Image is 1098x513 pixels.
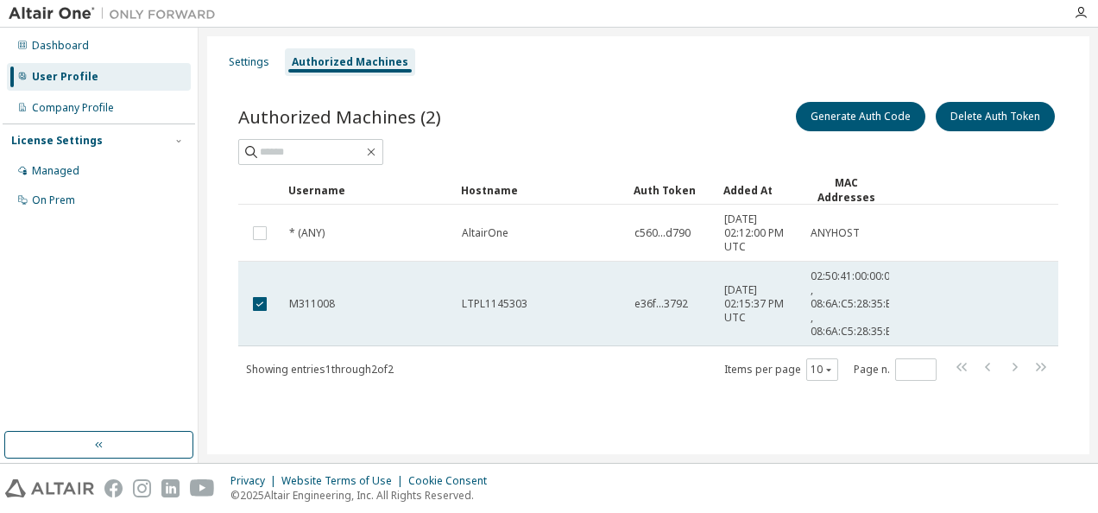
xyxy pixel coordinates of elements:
[32,70,98,84] div: User Profile
[724,358,838,381] span: Items per page
[724,212,795,254] span: [DATE] 02:12:00 PM UTC
[288,176,447,204] div: Username
[133,479,151,497] img: instagram.svg
[32,193,75,207] div: On Prem
[292,55,408,69] div: Authorized Machines
[811,226,860,240] span: ANYHOST
[9,5,224,22] img: Altair One
[634,176,710,204] div: Auth Token
[246,362,394,377] span: Showing entries 1 through 2 of 2
[230,474,281,488] div: Privacy
[32,101,114,115] div: Company Profile
[289,297,335,311] span: M311008
[462,226,508,240] span: AltairOne
[810,175,882,205] div: MAC Addresses
[5,479,94,497] img: altair_logo.svg
[11,134,103,148] div: License Settings
[811,363,834,377] button: 10
[289,226,325,240] span: * (ANY)
[238,104,441,129] span: Authorized Machines (2)
[854,358,937,381] span: Page n.
[408,474,497,488] div: Cookie Consent
[724,283,795,325] span: [DATE] 02:15:37 PM UTC
[936,102,1055,131] button: Delete Auth Token
[32,39,89,53] div: Dashboard
[462,297,527,311] span: LTPL1145303
[230,488,497,503] p: © 2025 Altair Engineering, Inc. All Rights Reserved.
[190,479,215,497] img: youtube.svg
[281,474,408,488] div: Website Terms of Use
[461,176,620,204] div: Hostname
[32,164,79,178] div: Managed
[634,297,688,311] span: e36f...3792
[229,55,269,69] div: Settings
[796,102,925,131] button: Generate Auth Code
[723,176,796,204] div: Added At
[104,479,123,497] img: facebook.svg
[811,269,899,339] span: 02:50:41:00:00:01 , 08:6A:C5:28:35:BA , 08:6A:C5:28:35:B6
[161,479,180,497] img: linkedin.svg
[634,226,691,240] span: c560...d790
